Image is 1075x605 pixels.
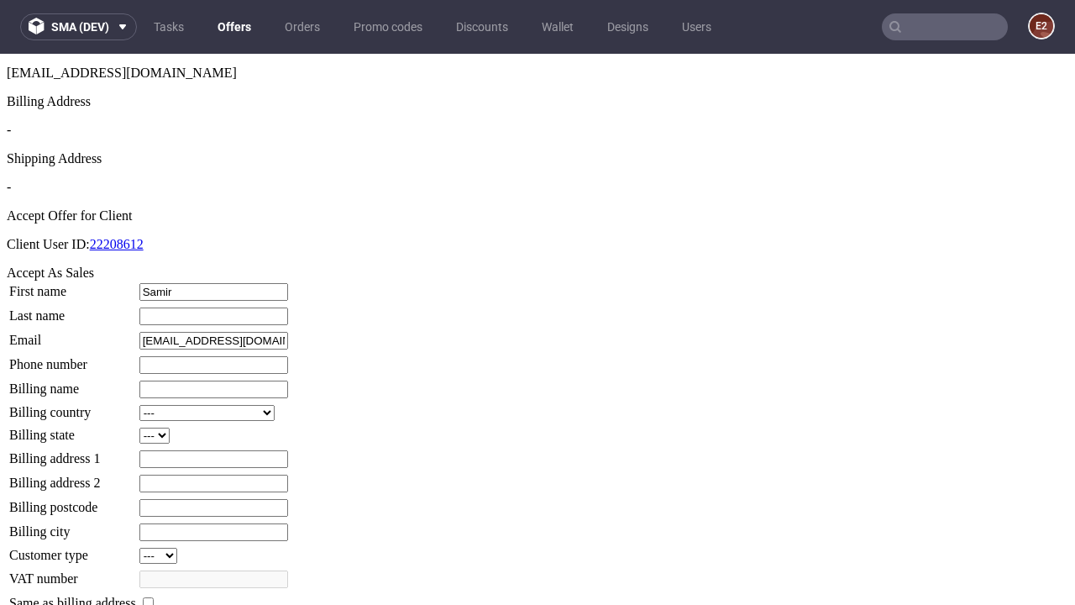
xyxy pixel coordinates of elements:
[446,13,518,40] a: Discounts
[7,69,11,83] span: -
[8,277,137,297] td: Email
[51,21,109,33] span: sma (dev)
[8,302,137,321] td: Phone number
[275,13,330,40] a: Orders
[8,326,137,345] td: Billing name
[8,445,137,464] td: Billing postcode
[8,253,137,272] td: Last name
[7,12,237,26] span: [EMAIL_ADDRESS][DOMAIN_NAME]
[597,13,658,40] a: Designs
[672,13,721,40] a: Users
[8,540,137,559] td: Same as billing address
[144,13,194,40] a: Tasks
[90,183,144,197] a: 22208612
[532,13,584,40] a: Wallet
[207,13,261,40] a: Offers
[7,97,1068,113] div: Shipping Address
[8,469,137,488] td: Billing city
[8,420,137,439] td: Billing address 2
[8,350,137,368] td: Billing country
[7,183,1068,198] p: Client User ID:
[1030,14,1053,38] figcaption: e2
[7,212,1068,227] div: Accept As Sales
[20,13,137,40] button: sma (dev)
[7,126,11,140] span: -
[8,373,137,391] td: Billing state
[8,493,137,511] td: Customer type
[7,40,1068,55] div: Billing Address
[8,516,137,535] td: VAT number
[7,155,1068,170] div: Accept Offer for Client
[8,396,137,415] td: Billing address 1
[8,229,137,248] td: First name
[343,13,433,40] a: Promo codes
